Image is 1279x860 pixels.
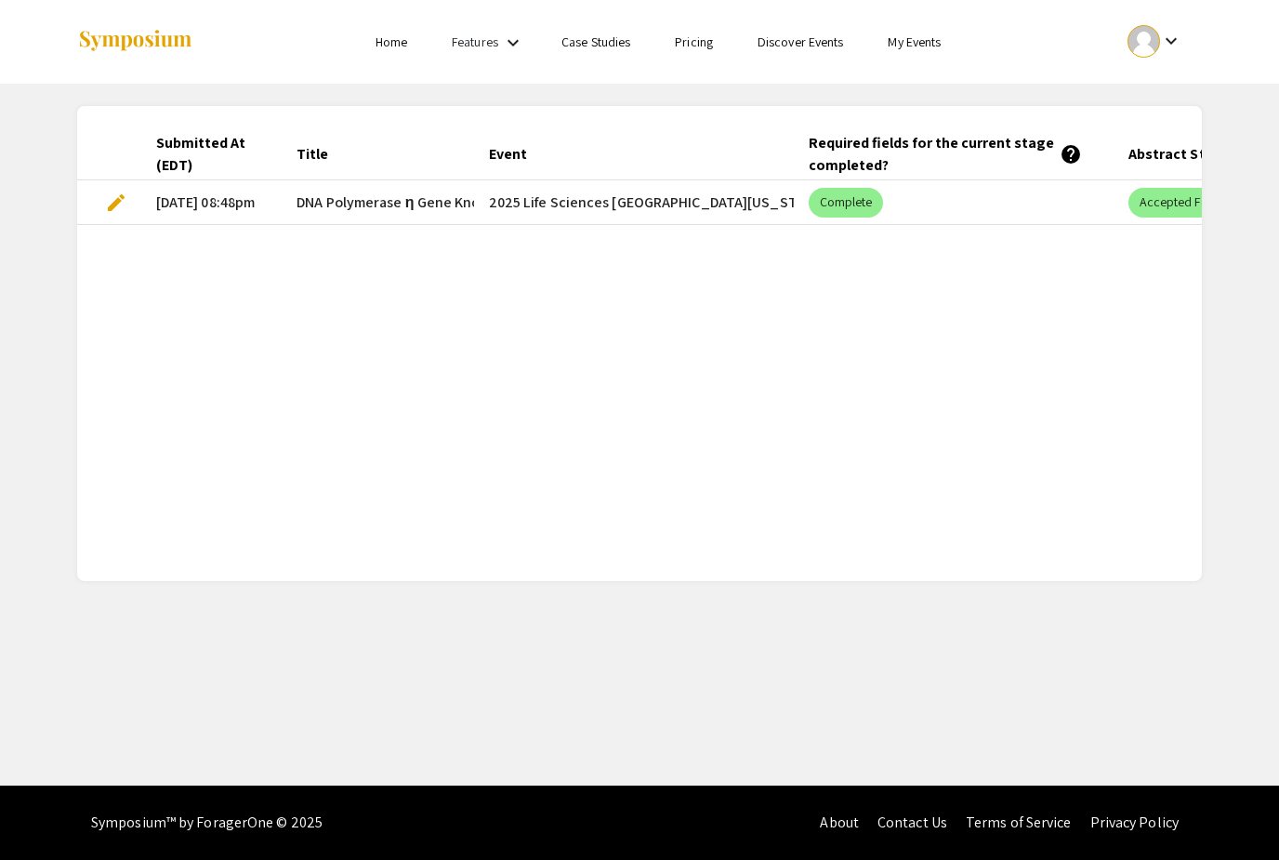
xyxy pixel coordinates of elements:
[966,813,1072,832] a: Terms of Service
[1108,20,1202,62] button: Expand account dropdown
[675,33,713,50] a: Pricing
[77,29,193,54] img: Symposium by ForagerOne
[820,813,859,832] a: About
[1060,143,1082,165] mat-icon: help
[297,143,328,165] div: Title
[297,143,345,165] div: Title
[156,132,267,177] div: Submitted At (EDT)
[1160,30,1182,52] mat-icon: Expand account dropdown
[758,33,844,50] a: Discover Events
[297,192,890,214] span: DNA Polymerase η Gene Knockout in Human [MEDICAL_DATA] Cells by a CRISPR/Cas9 System
[809,132,1099,177] div: Required fields for the current stage completed?help
[489,143,544,165] div: Event
[156,132,250,177] div: Submitted At (EDT)
[14,776,79,846] iframe: Chat
[1090,813,1179,832] a: Privacy Policy
[141,180,282,225] mat-cell: [DATE] 08:48pm
[1128,188,1257,218] mat-chip: Accepted for Event
[376,33,407,50] a: Home
[105,192,127,214] span: edit
[474,180,794,225] mat-cell: 2025 Life Sciences [GEOGRAPHIC_DATA][US_STATE] STEM Undergraduate Symposium
[888,33,941,50] a: My Events
[452,33,498,50] a: Features
[91,786,323,860] div: Symposium™ by ForagerOne © 2025
[809,188,884,218] mat-chip: Complete
[489,143,527,165] div: Event
[809,132,1082,177] div: Required fields for the current stage completed?
[561,33,630,50] a: Case Studies
[877,813,947,832] a: Contact Us
[502,32,524,54] mat-icon: Expand Features list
